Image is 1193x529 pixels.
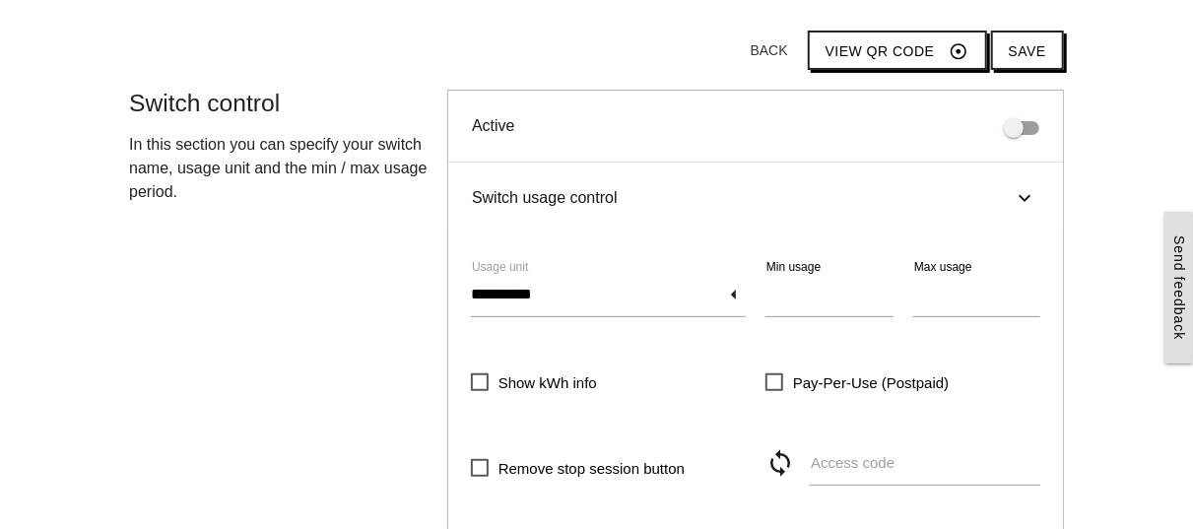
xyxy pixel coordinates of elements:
[991,31,1064,70] button: Save
[472,258,528,276] label: Usage unit
[811,452,1039,475] label: Access code
[1164,212,1193,364] a: Send feedback
[765,448,810,478] i: sync
[129,90,280,116] span: Switch control
[766,258,821,276] label: Min usage
[129,133,428,204] p: In this section you can specify your switch name, usage unit and the min / max usage period.
[735,33,804,68] button: Back
[471,456,685,481] span: Remove stop session button
[950,33,969,70] i: adjust
[765,370,949,395] span: Pay-Per-Use (Postpaid)
[1013,183,1036,213] i: keyboard_arrow_right
[914,258,972,276] label: Max usage
[472,117,515,134] span: Active
[472,186,618,210] span: Switch usage control
[826,43,935,59] span: View QR code
[808,31,987,70] button: View QR code adjust
[471,370,597,395] span: Show kWh info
